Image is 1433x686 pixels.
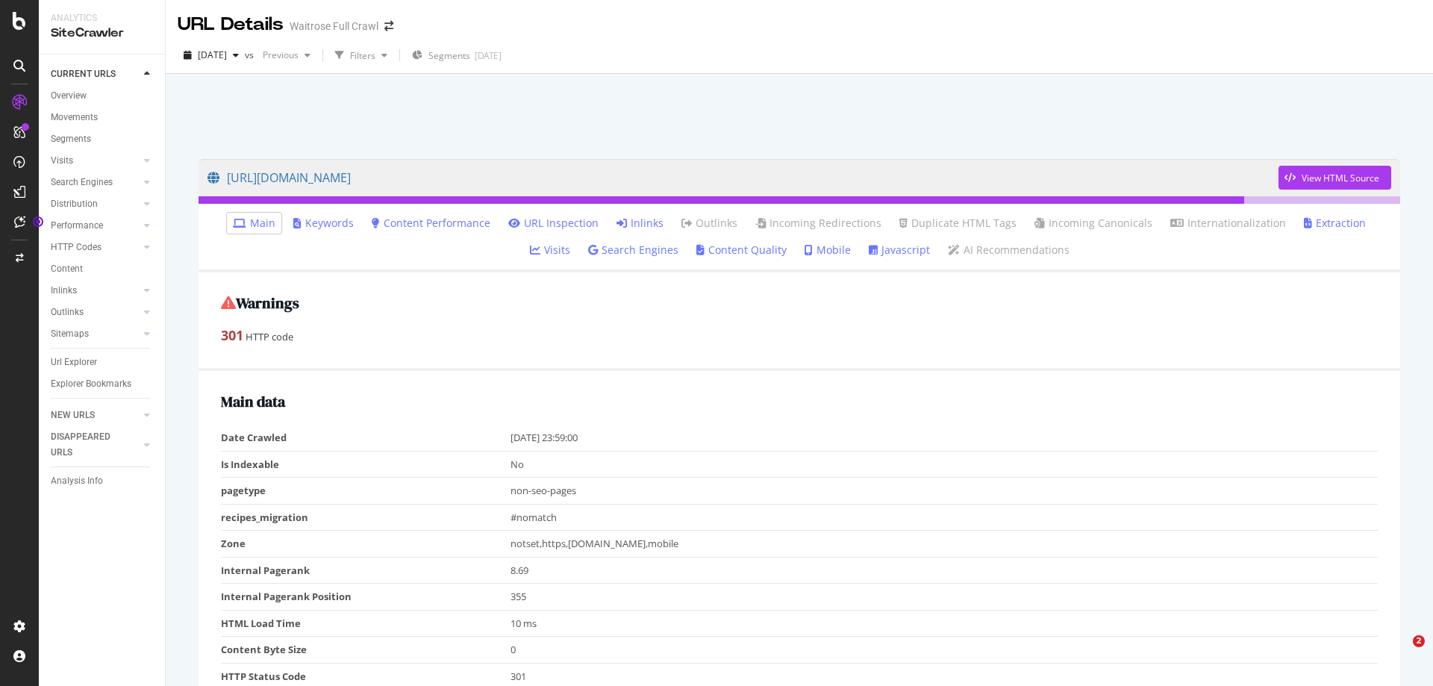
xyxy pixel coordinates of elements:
[51,66,140,82] a: CURRENT URLS
[221,478,511,505] td: pagetype
[51,376,131,392] div: Explorer Bookmarks
[428,49,470,62] span: Segments
[511,504,1379,531] td: #nomatch
[511,610,1379,637] td: 10 ms
[207,159,1279,196] a: [URL][DOMAIN_NAME]
[51,153,140,169] a: Visits
[511,557,1379,584] td: 8.69
[511,637,1379,664] td: 0
[257,43,316,67] button: Previous
[51,88,154,104] a: Overview
[508,216,599,231] a: URL Inspection
[51,355,97,370] div: Url Explorer
[384,21,393,31] div: arrow-right-arrow-left
[616,216,664,231] a: Inlinks
[221,584,511,611] td: Internal Pagerank Position
[198,49,227,61] span: 2025 Aug. 30th
[221,451,511,478] td: Is Indexable
[221,393,1378,410] h2: Main data
[899,216,1017,231] a: Duplicate HTML Tags
[221,504,511,531] td: recipes_migration
[1413,635,1425,647] span: 2
[221,610,511,637] td: HTML Load Time
[350,49,375,62] div: Filters
[221,326,1378,346] div: HTTP code
[51,283,77,299] div: Inlinks
[51,305,140,320] a: Outlinks
[530,243,570,258] a: Visits
[1170,216,1286,231] a: Internationalization
[1382,635,1418,671] iframe: Intercom live chat
[51,429,126,461] div: DISAPPEARED URLS
[1302,172,1379,184] div: View HTML Source
[51,376,154,392] a: Explorer Bookmarks
[178,12,284,37] div: URL Details
[221,557,511,584] td: Internal Pagerank
[51,196,98,212] div: Distribution
[257,49,299,61] span: Previous
[372,216,490,231] a: Content Performance
[51,218,103,234] div: Performance
[51,240,102,255] div: HTTP Codes
[475,49,502,62] div: [DATE]
[178,43,245,67] button: [DATE]
[51,355,154,370] a: Url Explorer
[51,196,140,212] a: Distribution
[51,408,140,423] a: NEW URLS
[221,295,1378,311] h2: Warnings
[511,478,1379,505] td: non-seo-pages
[511,451,1379,478] td: No
[51,153,73,169] div: Visits
[696,243,787,258] a: Content Quality
[51,283,140,299] a: Inlinks
[51,261,83,277] div: Content
[245,49,257,61] span: vs
[51,408,95,423] div: NEW URLS
[51,305,84,320] div: Outlinks
[1279,166,1391,190] button: View HTML Source
[51,326,140,342] a: Sitemaps
[293,216,354,231] a: Keywords
[329,43,393,67] button: Filters
[755,216,881,231] a: Incoming Redirections
[511,584,1379,611] td: 355
[869,243,930,258] a: Javascript
[51,110,154,125] a: Movements
[51,240,140,255] a: HTTP Codes
[51,326,89,342] div: Sitemaps
[51,66,116,82] div: CURRENT URLS
[221,637,511,664] td: Content Byte Size
[233,216,275,231] a: Main
[51,429,140,461] a: DISAPPEARED URLS
[221,425,511,451] td: Date Crawled
[1034,216,1152,231] a: Incoming Canonicals
[51,261,154,277] a: Content
[51,473,103,489] div: Analysis Info
[51,175,140,190] a: Search Engines
[588,243,678,258] a: Search Engines
[290,19,378,34] div: Waitrose Full Crawl
[31,215,45,228] div: Tooltip anchor
[681,216,737,231] a: Outlinks
[948,243,1070,258] a: AI Recommendations
[1304,216,1366,231] a: Extraction
[51,12,153,25] div: Analytics
[51,25,153,42] div: SiteCrawler
[51,110,98,125] div: Movements
[221,326,243,344] strong: 301
[51,175,113,190] div: Search Engines
[406,43,508,67] button: Segments[DATE]
[51,218,140,234] a: Performance
[511,425,1379,451] td: [DATE] 23:59:00
[51,88,87,104] div: Overview
[51,473,154,489] a: Analysis Info
[51,131,154,147] a: Segments
[51,131,91,147] div: Segments
[805,243,851,258] a: Mobile
[221,531,511,558] td: Zone
[511,531,1379,558] td: notset,https,[DOMAIN_NAME],mobile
